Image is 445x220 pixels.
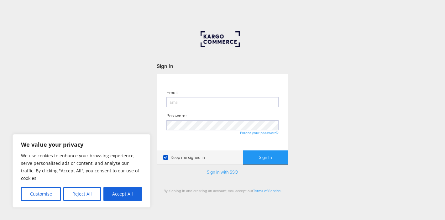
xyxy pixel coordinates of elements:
div: Sign In [157,62,288,70]
label: Email: [166,90,178,96]
button: Customise [21,187,61,201]
label: Password: [166,113,186,119]
div: We value your privacy [13,134,150,207]
a: Sign in with SSO [207,169,238,175]
button: Accept All [103,187,142,201]
p: We use cookies to enhance your browsing experience, serve personalised ads or content, and analys... [21,152,142,182]
label: Keep me signed in [163,155,205,160]
button: Sign In [243,150,288,165]
div: By signing in and creating an account, you accept our . [157,188,288,193]
a: Forgot your password? [240,130,279,135]
a: Terms of Service [253,188,281,193]
p: We value your privacy [21,141,142,148]
input: Email [166,97,279,107]
button: Reject All [63,187,101,201]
